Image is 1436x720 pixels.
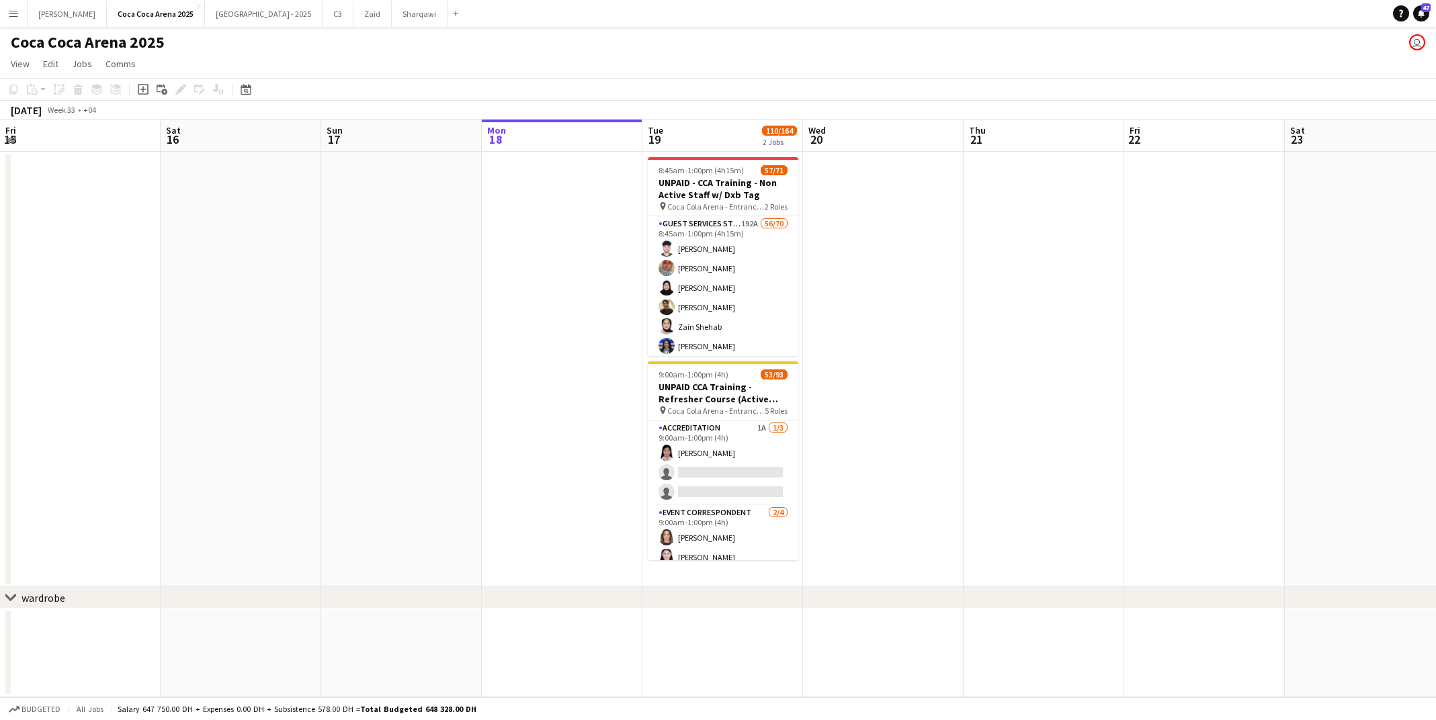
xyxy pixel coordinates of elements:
[5,124,16,136] span: Fri
[808,124,826,136] span: Wed
[22,705,60,714] span: Budgeted
[100,55,141,73] a: Comms
[5,55,35,73] a: View
[323,1,353,27] button: C3
[1409,34,1425,50] app-user-avatar: Kate Oliveros
[667,406,765,416] span: Coca Cola Arena - Entrance F
[72,58,92,70] span: Jobs
[765,406,788,416] span: 5 Roles
[648,505,798,609] app-card-role: Event Correspondent2/49:00am-1:00pm (4h)[PERSON_NAME][PERSON_NAME]
[1130,124,1140,136] span: Fri
[969,124,986,136] span: Thu
[667,201,765,212] span: Coca Cola Arena - Entrance F
[761,165,788,175] span: 57/71
[360,704,476,714] span: Total Budgeted 648 328.00 DH
[11,32,165,52] h1: Coca Coca Arena 2025
[1421,3,1431,12] span: 47
[485,132,506,147] span: 18
[761,369,788,379] span: 53/93
[806,132,826,147] span: 20
[487,124,506,136] span: Mon
[28,1,107,27] button: [PERSON_NAME]
[659,369,728,379] span: 9:00am-1:00pm (4h)
[648,361,798,560] app-job-card: 9:00am-1:00pm (4h)53/93UNPAID CCA Training - Refresher Course (Active Staff) Coca Cola Arena - En...
[105,58,136,70] span: Comms
[648,381,798,405] h3: UNPAID CCA Training - Refresher Course (Active Staff)
[22,591,65,604] div: wardrobe
[392,1,448,27] button: Sharqawi
[325,132,343,147] span: 17
[38,55,64,73] a: Edit
[659,165,744,175] span: 8:45am-1:00pm (4h15m)
[3,132,16,147] span: 15
[7,702,62,717] button: Budgeted
[83,105,96,115] div: +04
[648,157,798,356] app-job-card: 8:45am-1:00pm (4h15m)57/71UNPAID - CCA Training - Non Active Staff w/ Dxb Tag Coca Cola Arena - E...
[11,58,30,70] span: View
[44,105,78,115] span: Week 33
[765,201,788,212] span: 2 Roles
[205,1,323,27] button: [GEOGRAPHIC_DATA] - 2025
[67,55,97,73] a: Jobs
[763,137,796,147] div: 2 Jobs
[353,1,392,27] button: Zaid
[762,126,797,136] span: 110/164
[11,103,42,117] div: [DATE]
[648,177,798,201] h3: UNPAID - CCA Training - Non Active Staff w/ Dxb Tag
[646,132,663,147] span: 19
[166,124,181,136] span: Sat
[1413,5,1429,21] a: 47
[648,124,663,136] span: Tue
[107,1,205,27] button: Coca Coca Arena 2025
[648,420,798,505] app-card-role: Accreditation1A1/39:00am-1:00pm (4h)[PERSON_NAME]
[1290,124,1305,136] span: Sat
[1128,132,1140,147] span: 22
[327,124,343,136] span: Sun
[1288,132,1305,147] span: 23
[164,132,181,147] span: 16
[43,58,58,70] span: Edit
[74,704,106,714] span: All jobs
[967,132,986,147] span: 21
[118,704,476,714] div: Salary 647 750.00 DH + Expenses 0.00 DH + Subsistence 578.00 DH =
